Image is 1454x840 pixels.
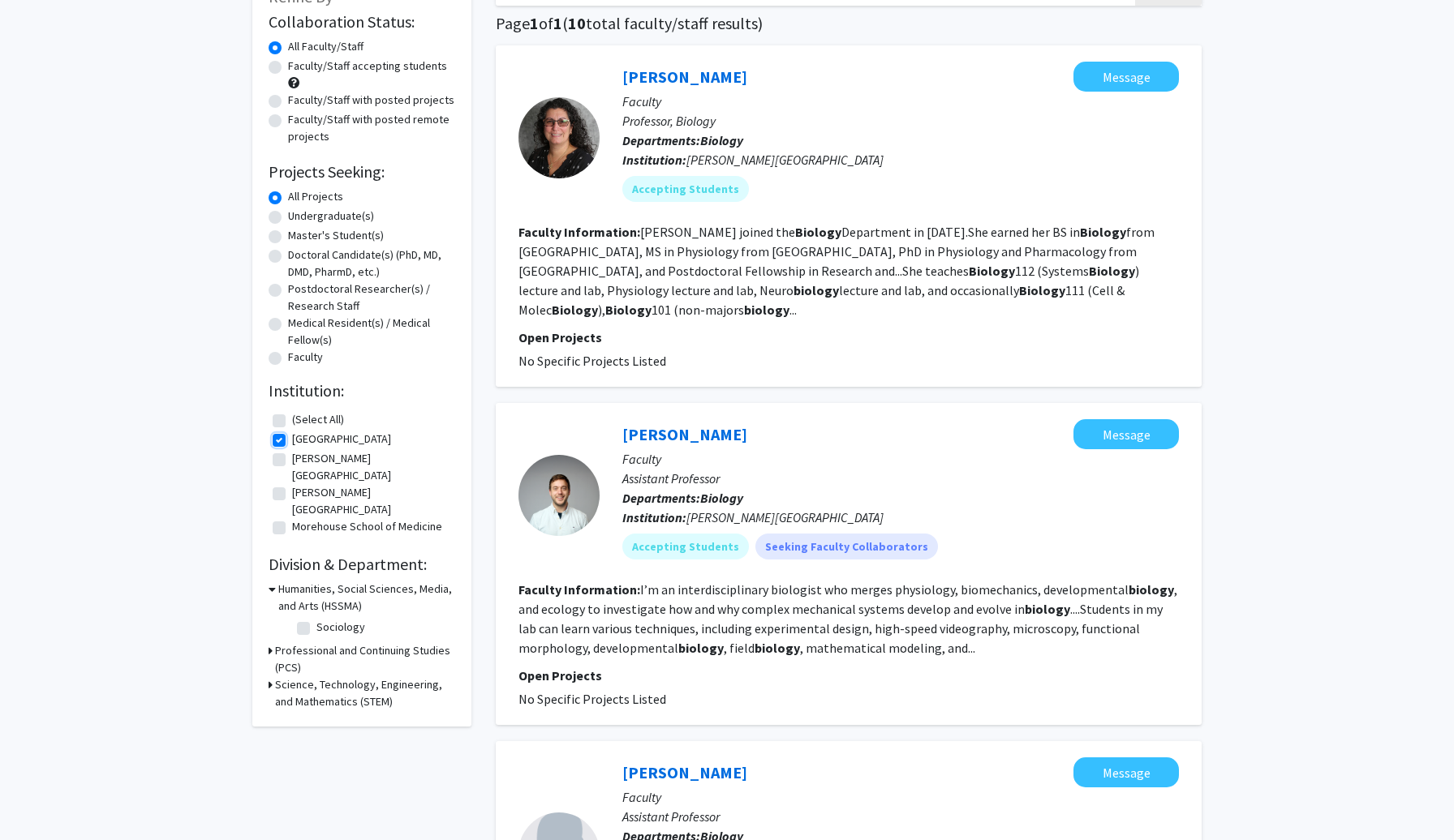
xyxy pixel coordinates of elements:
[288,188,343,205] label: All Projects
[518,666,1179,685] p: Open Projects
[969,263,1015,279] b: Biology
[1025,601,1070,617] b: biology
[288,92,454,109] label: Faculty/Staff with posted projects
[275,676,455,710] h3: Science, Technology, Engineering, and Mathematics (STEM)
[292,484,451,518] label: [PERSON_NAME][GEOGRAPHIC_DATA]
[288,208,374,225] label: Undergraduate(s)
[288,58,447,75] label: Faculty/Staff accepting students
[288,315,455,349] label: Medical Resident(s) / Medical Fellow(s)
[755,640,800,656] b: biology
[288,227,384,244] label: Master's Student(s)
[1080,224,1126,240] b: Biology
[700,132,743,148] b: Biology
[794,282,839,298] b: biology
[1073,757,1179,787] button: Message Dwann Davenport
[269,162,455,182] h2: Projects Seeking:
[292,431,391,448] label: [GEOGRAPHIC_DATA]
[622,152,686,168] b: Institution:
[518,353,666,369] span: No Specific Projects Listed
[288,111,455,145] label: Faculty/Staff with posted remote projects
[622,424,747,444] a: [PERSON_NAME]
[292,450,451,484] label: [PERSON_NAME][GEOGRAPHIC_DATA]
[278,581,455,615] h3: Humanities, Social Sciences, Media, and Arts (HSSMA)
[288,281,455,315] label: Postdoctoral Researcher(s) / Research Staff
[622,787,1179,807] p: Faculty
[518,581,1177,656] fg-read-more: I’m an interdisciplinary biologist who merges physiology, biomechanics, developmental , and ecolo...
[518,328,1179,347] p: Open Projects
[518,691,666,707] span: No Specific Projects Listed
[622,534,749,559] mat-chip: Accepting Students
[12,767,69,828] iframe: Chat
[686,509,884,525] span: [PERSON_NAME][GEOGRAPHIC_DATA]
[292,411,344,428] label: (Select All)
[622,469,1179,488] p: Assistant Professor
[622,762,747,782] a: [PERSON_NAME]
[622,111,1179,131] p: Professor, Biology
[622,509,686,525] b: Institution:
[568,13,586,33] span: 10
[1089,263,1135,279] b: Biology
[269,381,455,401] h2: Institution:
[622,490,700,506] b: Departments:
[288,349,323,366] label: Faculty
[686,152,884,168] span: [PERSON_NAME][GEOGRAPHIC_DATA]
[678,640,724,656] b: biology
[1073,62,1179,92] button: Message Valerie Haftel
[1073,419,1179,449] button: Message Jacob Harrison
[496,14,1202,33] h1: Page of ( total faculty/staff results)
[288,246,455,281] label: Doctoral Candidate(s) (PhD, MD, DMD, PharmD, etc.)
[622,449,1179,469] p: Faculty
[795,224,841,240] b: Biology
[553,13,562,33] span: 1
[292,518,442,535] label: Morehouse School of Medicine
[518,581,640,598] b: Faculty Information:
[622,92,1179,111] p: Faculty
[518,224,640,240] b: Faculty Information:
[744,302,789,318] b: biology
[552,302,598,318] b: Biology
[605,302,652,318] b: Biology
[269,12,455,32] h2: Collaboration Status:
[1019,282,1065,298] b: Biology
[755,534,938,559] mat-chip: Seeking Faculty Collaborators
[1129,581,1174,598] b: biology
[518,224,1155,318] fg-read-more: [PERSON_NAME] joined the Department in [DATE].She earned her BS in from [GEOGRAPHIC_DATA], MS in ...
[269,555,455,574] h2: Division & Department:
[622,807,1179,826] p: Assistant Professor
[275,642,455,676] h3: Professional and Continuing Studies (PCS)
[622,176,749,202] mat-chip: Accepting Students
[316,619,365,636] label: Sociology
[700,490,743,506] b: Biology
[288,38,363,55] label: All Faculty/Staff
[530,13,539,33] span: 1
[622,66,747,87] a: [PERSON_NAME]
[622,132,700,148] b: Departments:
